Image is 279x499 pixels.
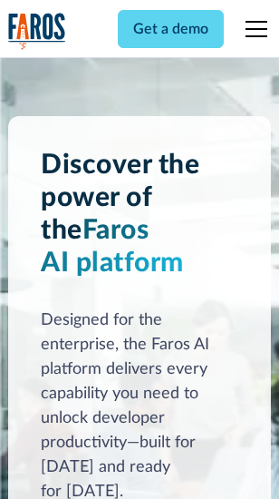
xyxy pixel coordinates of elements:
a: home [8,13,66,50]
div: menu [235,7,271,51]
h1: Discover the power of the [41,149,238,279]
span: Faros AI platform [41,217,184,277]
img: Logo of the analytics and reporting company Faros. [8,13,66,50]
a: Get a demo [118,10,224,48]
